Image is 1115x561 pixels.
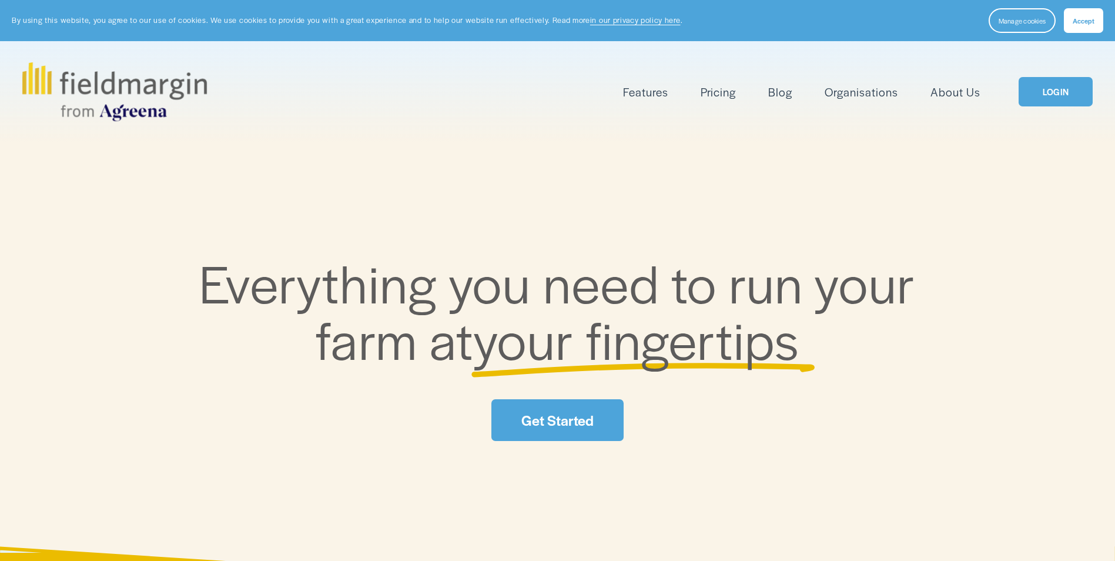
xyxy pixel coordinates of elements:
[623,84,668,101] span: Features
[623,82,668,102] a: folder dropdown
[768,82,792,102] a: Blog
[1019,77,1093,107] a: LOGIN
[12,15,682,26] p: By using this website, you agree to our use of cookies. We use cookies to provide you with a grea...
[1064,8,1103,33] button: Accept
[989,8,1056,33] button: Manage cookies
[22,62,207,121] img: fieldmargin.com
[199,245,928,375] span: Everything you need to run your farm at
[825,82,898,102] a: Organisations
[930,82,980,102] a: About Us
[999,16,1046,25] span: Manage cookies
[1073,16,1094,25] span: Accept
[701,82,736,102] a: Pricing
[590,15,681,25] a: in our privacy policy here
[473,302,799,375] span: your fingertips
[491,399,623,441] a: Get Started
